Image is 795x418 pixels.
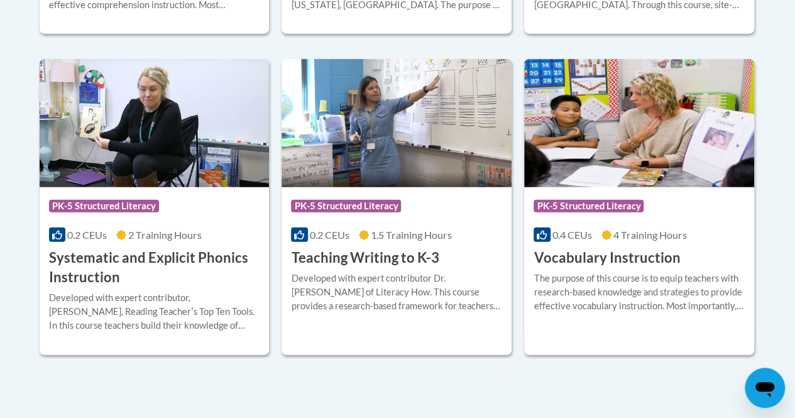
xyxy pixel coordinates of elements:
[534,272,745,313] div: The purpose of this course is to equip teachers with research-based knowledge and strategies to p...
[371,229,452,241] span: 1.5 Training Hours
[282,59,512,187] img: Course Logo
[49,291,260,333] div: Developed with expert contributor, [PERSON_NAME], Reading Teacherʹs Top Ten Tools. In this course...
[552,229,592,241] span: 0.4 CEUs
[613,229,687,241] span: 4 Training Hours
[128,229,202,241] span: 2 Training Hours
[40,59,270,355] a: Course LogoPK-5 Structured Literacy0.2 CEUs2 Training Hours Systematic and Explicit Phonics Instr...
[534,248,680,268] h3: Vocabulary Instruction
[67,229,107,241] span: 0.2 CEUs
[282,59,512,355] a: Course LogoPK-5 Structured Literacy0.2 CEUs1.5 Training Hours Teaching Writing to K-3Developed wi...
[534,200,644,212] span: PK-5 Structured Literacy
[524,59,754,187] img: Course Logo
[40,59,270,187] img: Course Logo
[291,248,439,268] h3: Teaching Writing to K-3
[291,200,401,212] span: PK-5 Structured Literacy
[291,272,502,313] div: Developed with expert contributor Dr. [PERSON_NAME] of Literacy How. This course provides a resea...
[745,368,785,408] iframe: Button to launch messaging window
[49,200,159,212] span: PK-5 Structured Literacy
[49,248,260,287] h3: Systematic and Explicit Phonics Instruction
[310,229,349,241] span: 0.2 CEUs
[524,59,754,355] a: Course LogoPK-5 Structured Literacy0.4 CEUs4 Training Hours Vocabulary InstructionThe purpose of ...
